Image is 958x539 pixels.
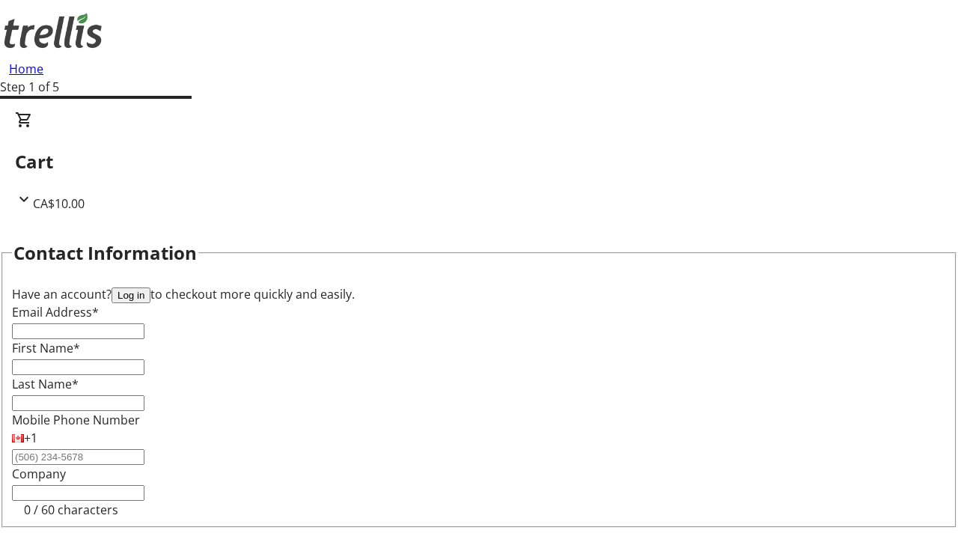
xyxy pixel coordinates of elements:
tr-character-limit: 0 / 60 characters [24,502,118,518]
div: Have an account? to checkout more quickly and easily. [12,285,946,303]
label: Last Name* [12,376,79,392]
label: Email Address* [12,304,99,320]
h2: Contact Information [13,240,197,267]
button: Log in [112,287,150,303]
span: CA$10.00 [33,195,85,212]
label: First Name* [12,340,80,356]
label: Mobile Phone Number [12,412,140,428]
label: Company [12,466,66,482]
input: (506) 234-5678 [12,449,144,465]
h2: Cart [15,148,943,175]
div: CartCA$10.00 [15,111,943,213]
